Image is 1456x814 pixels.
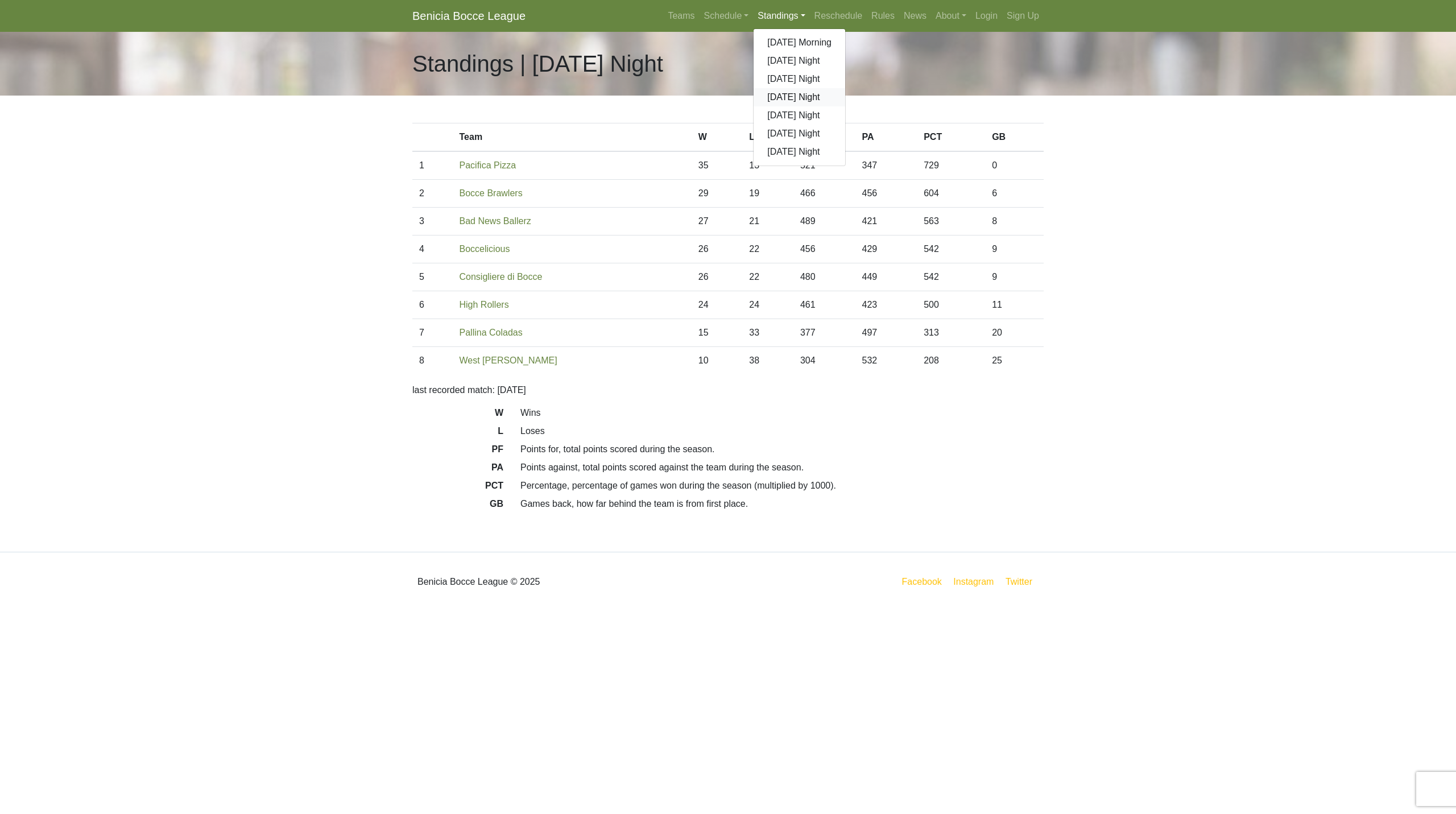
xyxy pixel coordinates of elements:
[412,50,663,77] h1: Standings | [DATE] Night
[742,319,793,347] td: 33
[754,70,845,88] a: [DATE] Night
[917,347,985,375] td: 208
[985,347,1044,375] td: 25
[742,347,793,375] td: 38
[412,291,453,319] td: 6
[855,347,917,375] td: 532
[692,263,743,291] td: 26
[985,263,1044,291] td: 9
[951,575,996,589] a: Instagram
[855,319,917,347] td: 497
[985,319,1044,347] td: 20
[742,208,793,235] td: 21
[985,180,1044,208] td: 6
[692,208,743,235] td: 27
[742,263,793,291] td: 22
[692,319,743,347] td: 15
[512,461,1052,474] dd: Points against, total points scored against the team during the season.
[742,180,793,208] td: 19
[855,180,917,208] td: 456
[404,479,512,497] dt: PCT
[754,106,845,125] a: [DATE] Night
[742,151,793,180] td: 13
[404,461,512,479] dt: PA
[855,123,917,152] th: PA
[412,383,1044,397] p: last recorded match: [DATE]
[512,497,1052,511] dd: Games back, how far behind the team is from first place.
[692,291,743,319] td: 24
[1003,575,1041,589] a: Twitter
[460,300,509,309] a: High Rollers
[985,291,1044,319] td: 11
[692,123,743,152] th: W
[692,347,743,375] td: 10
[412,263,453,291] td: 5
[793,235,855,263] td: 456
[917,123,985,152] th: PCT
[512,424,1052,438] dd: Loses
[412,319,453,347] td: 7
[742,291,793,319] td: 24
[917,151,985,180] td: 729
[793,319,855,347] td: 377
[754,52,845,70] a: [DATE] Night
[404,497,512,515] dt: GB
[855,291,917,319] td: 423
[917,180,985,208] td: 604
[810,5,867,27] a: Reschedule
[460,160,516,170] a: Pacifica Pizza
[404,443,512,461] dt: PF
[985,151,1044,180] td: 0
[460,216,531,226] a: Bad News Ballerz
[985,123,1044,152] th: GB
[753,28,846,166] div: Standings
[742,235,793,263] td: 22
[692,151,743,180] td: 35
[855,151,917,180] td: 347
[512,479,1052,493] dd: Percentage, percentage of games won during the season (multiplied by 1000).
[412,235,453,263] td: 4
[971,5,1002,27] a: Login
[460,272,543,282] a: Consigliere di Bocce
[512,443,1052,456] dd: Points for, total points scored during the season.
[412,347,453,375] td: 8
[917,291,985,319] td: 500
[917,263,985,291] td: 542
[931,5,971,27] a: About
[404,406,512,424] dt: W
[754,125,845,143] a: [DATE] Night
[855,235,917,263] td: 429
[985,208,1044,235] td: 8
[404,561,728,602] div: Benicia Bocce League © 2025
[412,180,453,208] td: 2
[460,188,523,198] a: Bocce Brawlers
[412,208,453,235] td: 3
[692,235,743,263] td: 26
[460,328,523,337] a: Pallina Coladas
[793,263,855,291] td: 480
[663,5,699,27] a: Teams
[412,5,526,27] a: Benicia Bocce League
[460,356,557,365] a: West [PERSON_NAME]
[754,88,845,106] a: [DATE] Night
[900,575,944,589] a: Facebook
[867,5,899,27] a: Rules
[512,406,1052,420] dd: Wins
[855,263,917,291] td: 449
[404,424,512,443] dt: L
[700,5,754,27] a: Schedule
[793,291,855,319] td: 461
[793,347,855,375] td: 304
[899,5,931,27] a: News
[754,34,845,52] a: [DATE] Morning
[412,151,453,180] td: 1
[460,244,510,254] a: Boccelicious
[742,123,793,152] th: L
[1002,5,1044,27] a: Sign Up
[754,143,845,161] a: [DATE] Night
[917,319,985,347] td: 313
[692,180,743,208] td: 29
[753,5,809,27] a: Standings
[985,235,1044,263] td: 9
[855,208,917,235] td: 421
